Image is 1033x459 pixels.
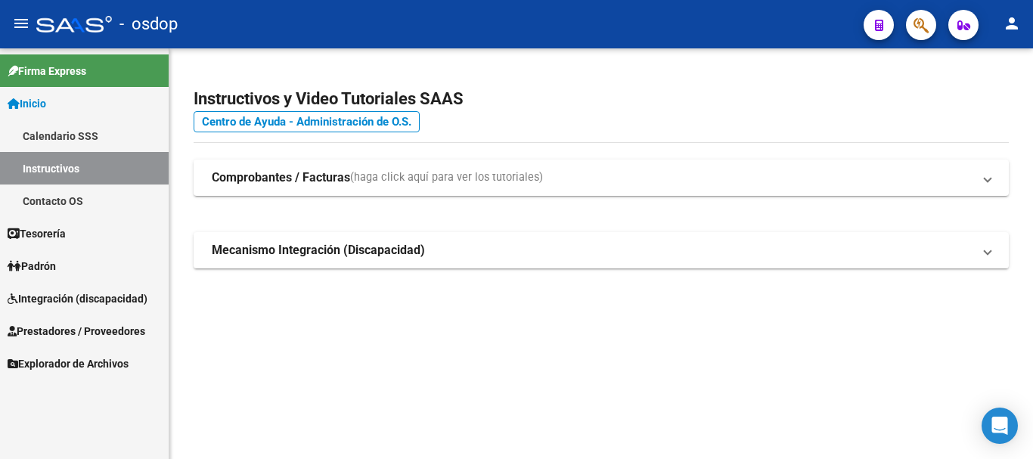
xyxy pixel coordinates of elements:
[212,242,425,259] strong: Mecanismo Integración (Discapacidad)
[8,355,129,372] span: Explorador de Archivos
[194,160,1009,196] mat-expansion-panel-header: Comprobantes / Facturas(haga click aquí para ver los tutoriales)
[8,95,46,112] span: Inicio
[212,169,350,186] strong: Comprobantes / Facturas
[1003,14,1021,33] mat-icon: person
[119,8,178,41] span: - osdop
[982,408,1018,444] div: Open Intercom Messenger
[8,290,147,307] span: Integración (discapacidad)
[8,225,66,242] span: Tesorería
[194,111,420,132] a: Centro de Ayuda - Administración de O.S.
[194,85,1009,113] h2: Instructivos y Video Tutoriales SAAS
[194,232,1009,268] mat-expansion-panel-header: Mecanismo Integración (Discapacidad)
[12,14,30,33] mat-icon: menu
[8,323,145,340] span: Prestadores / Proveedores
[8,63,86,79] span: Firma Express
[8,258,56,274] span: Padrón
[350,169,543,186] span: (haga click aquí para ver los tutoriales)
